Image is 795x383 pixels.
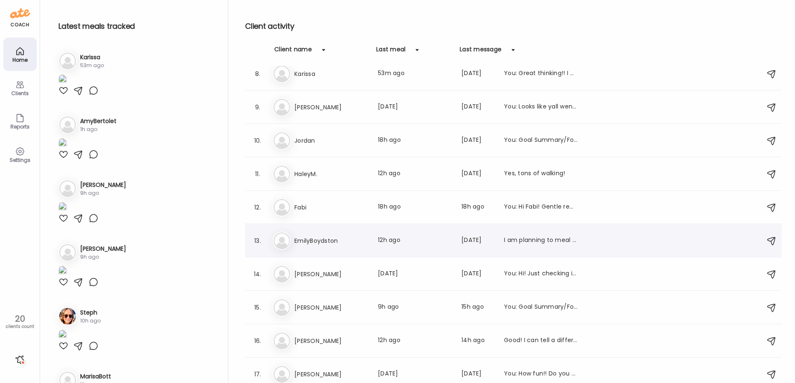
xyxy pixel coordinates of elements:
[59,180,76,197] img: bg-avatar-default.svg
[378,302,451,312] div: 9h ago
[461,336,494,346] div: 14h ago
[376,45,405,58] div: Last meal
[504,102,577,112] div: You: Looks like yall went grocery shopping, love!
[504,169,577,179] div: Yes, tons of walking!
[378,102,451,112] div: [DATE]
[253,202,263,212] div: 12.
[59,244,76,261] img: bg-avatar-default.svg
[80,62,104,69] div: 53m ago
[378,69,451,79] div: 53m ago
[504,302,577,312] div: You: Goal Summary/Focus - start consistently logging and getting acclimated to this App! Shoot fo...
[461,236,494,246] div: [DATE]
[461,136,494,146] div: [DATE]
[294,369,368,379] h3: [PERSON_NAME]
[245,20,782,33] h2: Client activity
[80,253,126,261] div: 9h ago
[253,302,263,312] div: 15.
[59,53,76,69] img: bg-avatar-default.svg
[58,138,67,149] img: images%2FKCuWq4wOuzL0LtVGeI3JZrgzfIt1%2FPOK0xBSFydj0don3rxBh%2FAMHrk8EsForduHppVpkd_1080
[273,266,290,282] img: bg-avatar-default.svg
[461,269,494,279] div: [DATE]
[504,69,577,79] div: You: Great thinking!! I have this prepped for our session [DATE]!
[59,116,76,133] img: bg-avatar-default.svg
[80,308,101,317] h3: Steph
[80,181,126,189] h3: [PERSON_NAME]
[504,369,577,379] div: You: How fun!! Do you want to reschedule to [DATE]?
[461,302,494,312] div: 15h ago
[461,369,494,379] div: [DATE]
[253,69,263,79] div: 8.
[378,369,451,379] div: [DATE]
[273,132,290,149] img: bg-avatar-default.svg
[253,269,263,279] div: 14.
[294,169,368,179] h3: HaleyM.
[80,126,116,133] div: 1h ago
[80,117,116,126] h3: AmyBertolet
[273,333,290,349] img: bg-avatar-default.svg
[58,20,215,33] h2: Latest meals tracked
[274,45,312,58] div: Client name
[504,269,577,279] div: You: Hi! Just checking in with how you are feeling? Dont forget to upload your food pics! :)
[10,7,30,20] img: ate
[253,336,263,346] div: 16.
[294,69,368,79] h3: Karissa
[294,102,368,112] h3: [PERSON_NAME]
[80,317,101,325] div: 10h ago
[273,166,290,182] img: bg-avatar-default.svg
[253,102,263,112] div: 9.
[504,236,577,246] div: I am planning to meal prep some smoothies tonight. Over this horrible week and ready to get back ...
[5,91,35,96] div: Clients
[253,369,263,379] div: 17.
[294,269,368,279] h3: [PERSON_NAME]
[58,202,67,213] img: images%2Fl0dNq57iGhZstK7fLrmhRtfuxLY2%2F9au9GppmIfhs0t0fNGHu%2Ff6mtw9R52s3bSOeGYrAJ_1080
[504,136,577,146] div: You: Goal Summary/Focus - start consistently logging and getting acclimated to this App! - rememb...
[58,74,67,86] img: images%2FaUl2YZnyKlU6aR8NDJptNbXyT982%2FVKcFj5LYAQN7DYExQHss%2FiMMt1pjaFpkBywuRirid_1080
[378,336,451,346] div: 12h ago
[58,266,67,277] img: images%2FD1KCQUEvUCUCripQeQySqAbcA313%2FrYXgZnkC5Er8oNcPlSfB%2FxNUbCbgO2yuwCjyZ5v1N_1080
[504,336,577,346] div: Good! I can tell a difference from adding in protein and how often I was hungry! like before if I...
[10,21,29,28] div: coach
[80,189,126,197] div: 9h ago
[3,314,37,324] div: 20
[461,202,494,212] div: 18h ago
[273,232,290,249] img: bg-avatar-default.svg
[273,66,290,82] img: bg-avatar-default.svg
[273,299,290,316] img: bg-avatar-default.svg
[273,199,290,216] img: bg-avatar-default.svg
[5,124,35,129] div: Reports
[294,302,368,312] h3: [PERSON_NAME]
[378,236,451,246] div: 12h ago
[378,202,451,212] div: 18h ago
[253,169,263,179] div: 11.
[5,157,35,163] div: Settings
[461,69,494,79] div: [DATE]
[80,53,104,62] h3: Karissa
[59,308,76,325] img: avatars%2FwFftV3A54uPCICQkRJ4sEQqFNTj1
[80,372,111,381] h3: MarisaBott
[3,324,37,330] div: clients count
[378,136,451,146] div: 18h ago
[58,330,67,341] img: images%2FwFftV3A54uPCICQkRJ4sEQqFNTj1%2FgG8ACk0Lhv4MensMoRMi%2FIuUTir6gBGsvkj1c4N0G_1080
[294,136,368,146] h3: Jordan
[273,99,290,116] img: bg-avatar-default.svg
[378,169,451,179] div: 12h ago
[253,136,263,146] div: 10.
[378,269,451,279] div: [DATE]
[504,202,577,212] div: You: Hi Fabi! Gentle reminder to keep logging your food so we can chat about it :)
[294,236,368,246] h3: EmilyBoydston
[273,366,290,383] img: bg-avatar-default.svg
[80,244,126,253] h3: [PERSON_NAME]
[294,202,368,212] h3: Fabi
[5,57,35,63] div: Home
[461,102,494,112] div: [DATE]
[460,45,501,58] div: Last message
[253,236,263,246] div: 13.
[294,336,368,346] h3: [PERSON_NAME]
[461,169,494,179] div: [DATE]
